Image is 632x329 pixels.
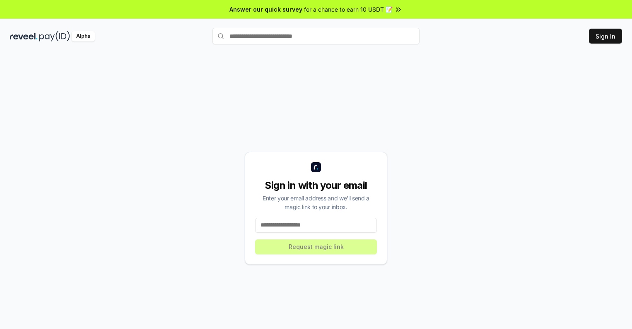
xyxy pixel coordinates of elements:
[304,5,393,14] span: for a chance to earn 10 USDT 📝
[229,5,302,14] span: Answer our quick survey
[255,194,377,211] div: Enter your email address and we’ll send a magic link to your inbox.
[10,31,38,41] img: reveel_dark
[72,31,95,41] div: Alpha
[39,31,70,41] img: pay_id
[589,29,622,44] button: Sign In
[255,179,377,192] div: Sign in with your email
[311,162,321,172] img: logo_small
